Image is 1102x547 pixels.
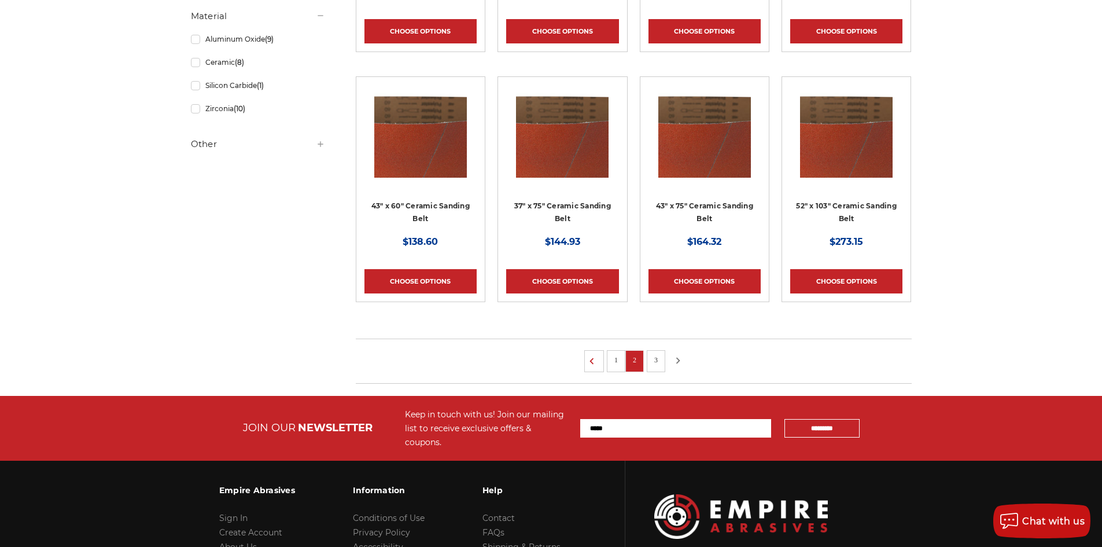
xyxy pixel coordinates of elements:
[506,269,618,293] a: Choose Options
[219,478,295,502] h3: Empire Abrasives
[405,408,569,449] div: Keep in touch with us! Join our mailing list to receive exclusive offers & coupons.
[257,81,264,90] span: (1)
[364,19,477,43] a: Choose Options
[610,354,622,366] a: 1
[353,513,425,523] a: Conditions of Use
[191,29,325,49] a: Aluminum Oxide
[364,269,477,293] a: Choose Options
[371,201,470,223] a: 43" x 60" Ceramic Sanding Belt
[648,85,761,197] a: 43" x 75" Ceramic Sanding Belt
[191,98,325,119] a: Zirconia
[403,236,438,247] span: $138.60
[243,421,296,434] span: JOIN OUR
[993,504,1090,538] button: Chat with us
[648,269,761,293] a: Choose Options
[1022,516,1085,527] span: Chat with us
[650,354,662,366] a: 3
[506,85,618,197] a: 37" x 75" Ceramic Sanding Belt
[545,236,580,247] span: $144.93
[298,421,373,434] span: NEWSLETTER
[219,527,282,538] a: Create Account
[265,35,274,43] span: (9)
[687,236,721,247] span: $164.32
[191,75,325,96] a: Silicon Carbide
[234,104,245,113] span: (10)
[796,201,897,223] a: 52" x 103" Ceramic Sanding Belt
[654,494,828,539] img: Empire Abrasives Logo Image
[790,269,902,293] a: Choose Options
[235,58,244,67] span: (8)
[219,513,248,523] a: Sign In
[353,478,425,502] h3: Information
[191,9,325,23] h5: Material
[516,85,609,178] img: 37" x 75" Ceramic Sanding Belt
[790,85,902,197] a: 52" x 103" Ceramic Sanding Belt
[374,85,467,178] img: 43" x 60" Ceramic Sanding Belt
[656,201,753,223] a: 43" x 75" Ceramic Sanding Belt
[648,19,761,43] a: Choose Options
[191,137,325,151] h5: Other
[658,85,751,178] img: 43" x 75" Ceramic Sanding Belt
[191,52,325,72] a: Ceramic
[482,527,504,538] a: FAQs
[364,85,477,197] a: 43" x 60" Ceramic Sanding Belt
[482,478,561,502] h3: Help
[800,85,893,178] img: 52" x 103" Ceramic Sanding Belt
[629,354,640,366] a: 2
[506,19,618,43] a: Choose Options
[514,201,611,223] a: 37" x 75" Ceramic Sanding Belt
[482,513,515,523] a: Contact
[353,527,410,538] a: Privacy Policy
[830,236,863,247] span: $273.15
[790,19,902,43] a: Choose Options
